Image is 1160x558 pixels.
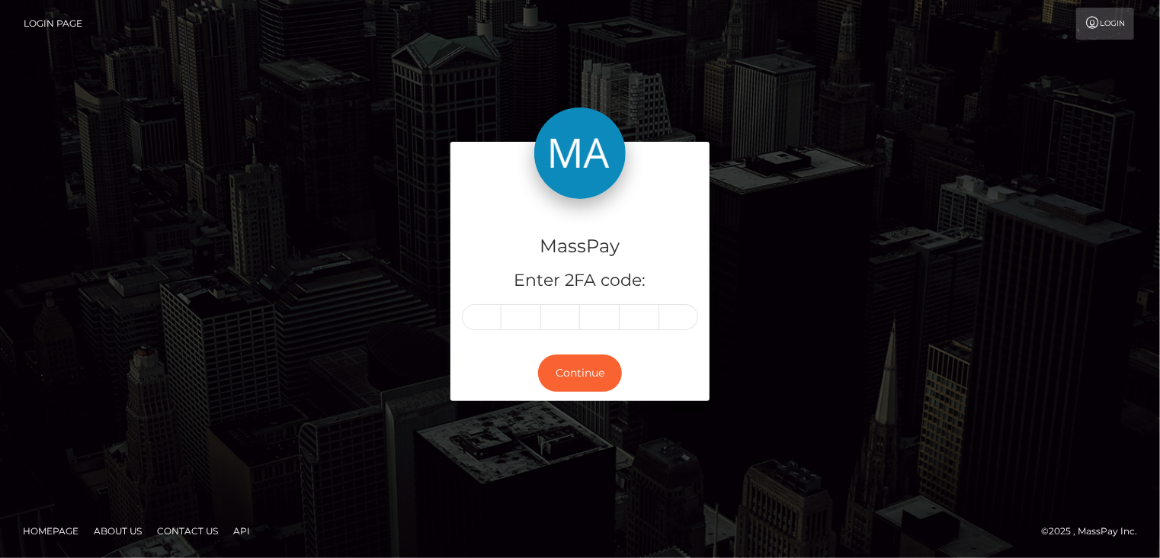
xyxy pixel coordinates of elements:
[24,8,82,40] a: Login Page
[17,519,85,543] a: Homepage
[88,519,148,543] a: About Us
[227,519,256,543] a: API
[151,519,224,543] a: Contact Us
[534,107,626,199] img: MassPay
[462,233,698,260] h4: MassPay
[1041,523,1149,540] div: © 2025 , MassPay Inc.
[462,269,698,293] h5: Enter 2FA code:
[1076,8,1134,40] a: Login
[538,354,622,392] button: Continue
